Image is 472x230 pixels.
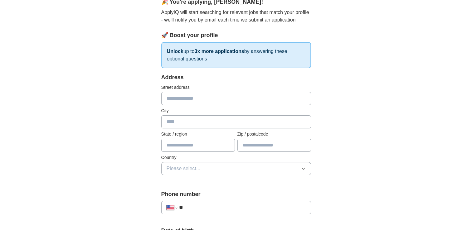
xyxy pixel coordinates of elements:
label: State / region [161,131,235,137]
button: Please select... [161,162,311,175]
p: up to by answering these optional questions [161,42,311,68]
p: ApplyIQ will start searching for relevant jobs that match your profile - we'll notify you by emai... [161,9,311,24]
strong: Unlock [167,49,183,54]
label: Country [161,154,311,161]
label: Zip / postalcode [237,131,311,137]
label: Phone number [161,190,311,199]
div: 🚀 Boost your profile [161,31,311,40]
span: Please select... [167,165,201,172]
strong: 3x more applications [194,49,244,54]
div: Address [161,73,311,82]
label: City [161,108,311,114]
label: Street address [161,84,311,91]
